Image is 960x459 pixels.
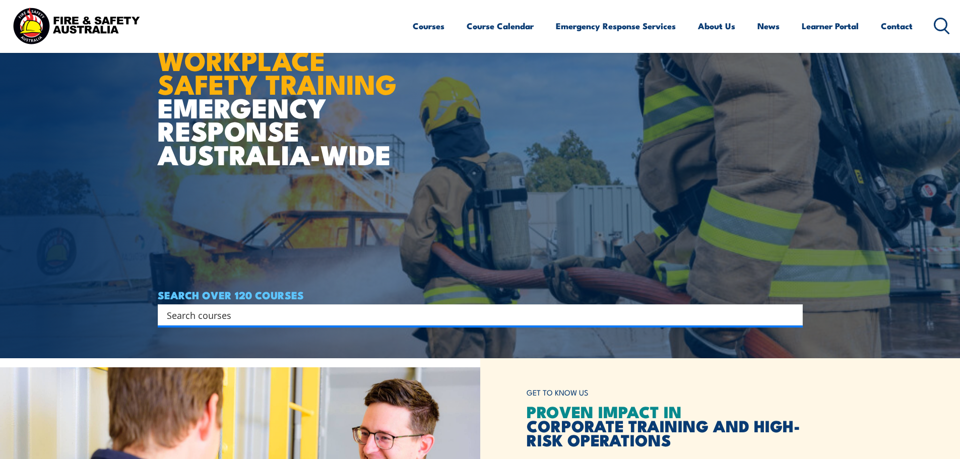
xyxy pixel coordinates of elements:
span: PROVEN IMPACT IN [527,399,682,424]
input: Search input [167,307,781,322]
form: Search form [169,308,783,322]
a: About Us [698,13,735,39]
a: Contact [881,13,913,39]
h1: EMERGENCY RESPONSE AUSTRALIA-WIDE [158,23,404,166]
button: Search magnifier button [785,308,799,322]
a: Emergency Response Services [556,13,676,39]
strong: WORKPLACE SAFETY TRAINING [158,38,397,104]
a: Courses [413,13,444,39]
a: Learner Portal [802,13,859,39]
h4: SEARCH OVER 120 COURSES [158,289,803,300]
h2: CORPORATE TRAINING AND HIGH-RISK OPERATIONS [527,404,803,446]
h6: GET TO KNOW US [527,383,803,402]
a: Course Calendar [467,13,534,39]
a: News [757,13,780,39]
